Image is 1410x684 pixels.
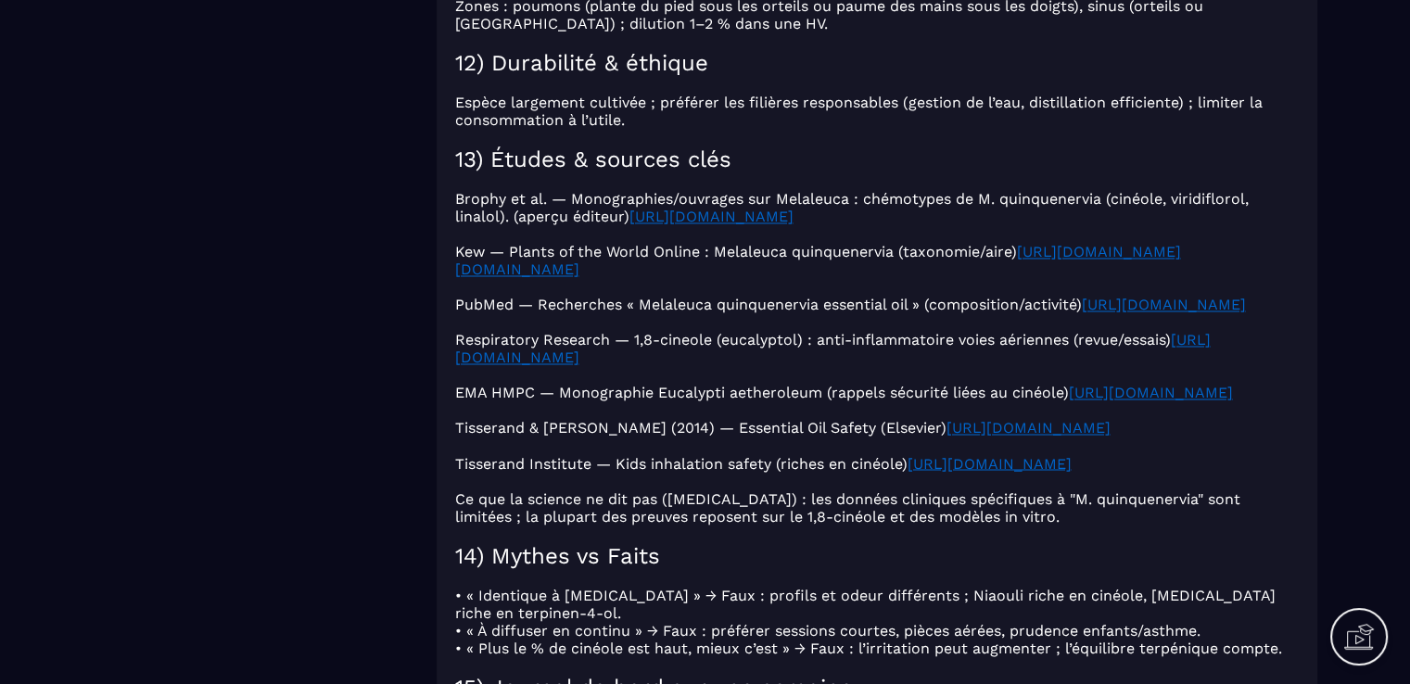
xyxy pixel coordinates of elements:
u: [URL][DOMAIN_NAME] [1069,384,1233,401]
p: Tisserand Institute — Kids inhalation safety (riches en cinéole) [455,454,1299,472]
p: Kew — Plants of the World Online : Melaleuca quinquenervia (taxonomie/aire) [455,243,1299,278]
p: Espèce largement cultivée ; préférer les filières responsables (gestion de l’eau, distillation ef... [455,94,1299,129]
u: [URL][DOMAIN_NAME] [946,419,1111,437]
p: • « À diffuser en continu » → Faux : préférer sessions courtes, pièces aérées, prudence enfants/a... [455,621,1299,639]
p: Brophy et al. — Monographies/ouvrages sur Melaleuca : chémotypes de M. quinquenervia (cinéole, vi... [455,190,1299,225]
u: [URL][DOMAIN_NAME] [908,454,1072,472]
u: [URL][DOMAIN_NAME] [455,331,1211,366]
p: • « Plus le % de cinéole est haut, mieux c’est » → Faux : l’irritation peut augmenter ; l’équilib... [455,639,1299,656]
p: Tisserand & [PERSON_NAME] (2014) — Essential Oil Safety (Elsevier) [455,419,1299,437]
u: [URL][DOMAIN_NAME] [629,208,794,225]
u: [URL][DOMAIN_NAME] [1082,296,1246,313]
u: [URL][DOMAIN_NAME][DOMAIN_NAME] [455,243,1181,278]
h2: 12) Durabilité & éthique [455,50,1299,76]
h2: 13) Études & sources clés [455,146,1299,172]
p: EMA HMPC — Monographie Eucalypti aetheroleum (rappels sécurité liées au cinéole) [455,384,1299,401]
h2: 14) Mythes vs Faits [455,542,1299,568]
p: • « Identique à [MEDICAL_DATA] » → Faux : profils et odeur différents ; Niaouli riche en cinéole,... [455,586,1299,621]
p: PubMed — Recherches « Melaleuca quinquenervia essential oil » (composition/activité) [455,296,1299,313]
p: Ce que la science ne dit pas ([MEDICAL_DATA]) : les données cliniques spécifiques à "M. quinquene... [455,489,1299,525]
p: Respiratory Research — 1,8‑cineole (eucalyptol) : anti‑inflammatoire voies aériennes (revue/essais) [455,331,1299,366]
